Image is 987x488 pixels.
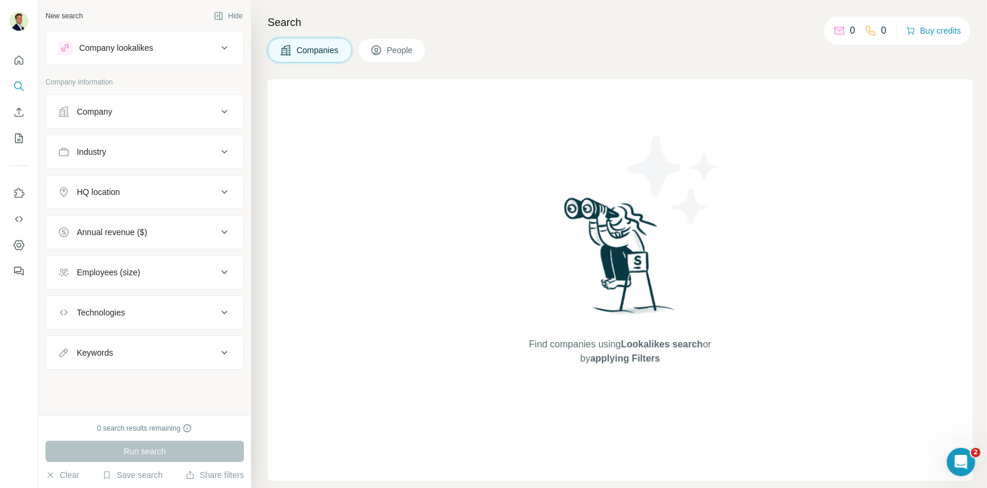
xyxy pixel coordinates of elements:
button: Technologies [46,298,243,327]
button: Search [9,76,28,97]
p: 0 [850,24,855,38]
button: Annual revenue ($) [46,218,243,246]
div: Annual revenue ($) [77,226,147,238]
div: Industry [77,146,106,158]
button: Clear [45,469,79,481]
p: 0 [881,24,887,38]
img: Surfe Illustration - Stars [620,126,727,233]
span: Companies [297,44,340,56]
button: Quick start [9,50,28,71]
img: Avatar [9,12,28,31]
div: New search [45,11,83,21]
button: Buy credits [906,22,961,39]
button: My lists [9,128,28,149]
button: HQ location [46,178,243,206]
button: Save search [102,469,162,481]
div: 0 search results remaining [97,423,193,434]
div: Company [77,106,112,118]
span: 2 [971,448,981,457]
iframe: Intercom live chat [947,448,975,476]
button: Dashboard [9,235,28,256]
div: Employees (size) [77,266,140,278]
span: Lookalikes search [621,339,703,349]
button: Feedback [9,261,28,282]
button: Employees (size) [46,258,243,287]
button: Hide [206,7,251,25]
span: People [387,44,414,56]
button: Company lookalikes [46,34,243,62]
button: Company [46,97,243,126]
button: Enrich CSV [9,102,28,123]
img: Surfe Illustration - Woman searching with binoculars [559,194,682,326]
button: Use Surfe on LinkedIn [9,183,28,204]
button: Share filters [185,469,244,481]
div: HQ location [77,186,120,198]
div: Technologies [77,307,125,318]
button: Industry [46,138,243,166]
h4: Search [268,14,973,31]
span: applying Filters [590,353,660,363]
p: Company information [45,77,244,87]
button: Keywords [46,339,243,367]
button: Use Surfe API [9,209,28,230]
span: Find companies using or by [526,337,715,366]
div: Company lookalikes [79,42,153,54]
div: Keywords [77,347,113,359]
